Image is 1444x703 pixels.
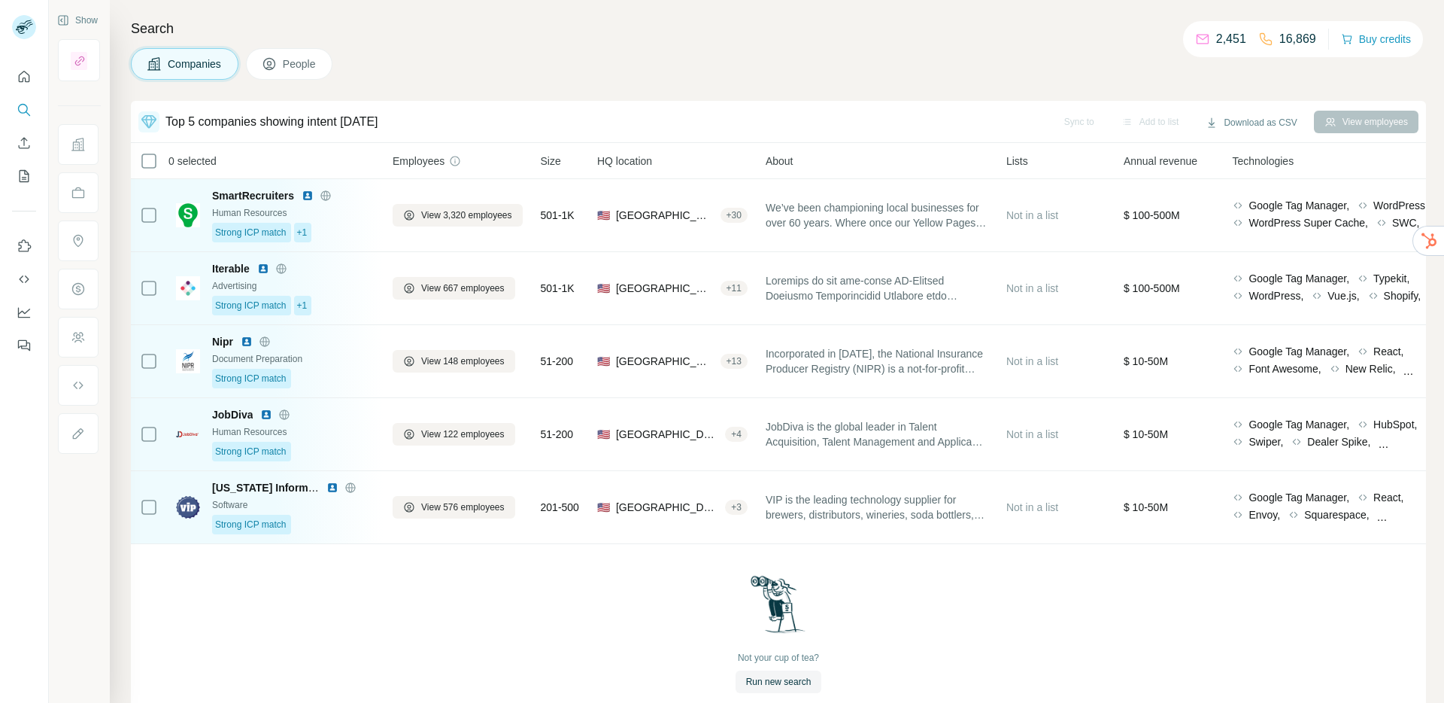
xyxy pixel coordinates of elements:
[12,266,36,293] button: Use Surfe API
[597,354,610,369] span: 🇺🇸
[766,419,988,449] span: JobDiva is the global leader in Talent Acquisition, Talent Management and Applicant Tracking tech...
[1341,29,1411,50] button: Buy credits
[297,226,308,239] span: +1
[746,675,811,689] span: Run new search
[421,355,505,368] span: View 148 employees
[541,154,561,169] span: Size
[176,203,200,227] img: Logo of SmartRecruiters
[1248,271,1349,286] span: Google Tag Manager,
[616,427,719,442] span: [GEOGRAPHIC_DATA], [GEOGRAPHIC_DATA]
[215,372,287,385] span: Strong ICP match
[1327,288,1359,303] span: Vue.js,
[168,56,223,72] span: Companies
[12,163,36,190] button: My lists
[421,208,512,222] span: View 3,320 employees
[165,113,378,131] div: Top 5 companies showing intent [DATE]
[616,354,714,369] span: [GEOGRAPHIC_DATA]
[738,651,819,665] div: Not your cup of tea?
[1006,428,1058,440] span: Not in a list
[597,154,652,169] span: HQ location
[212,425,375,439] div: Human Resources
[12,96,36,123] button: Search
[597,208,610,223] span: 🇺🇸
[1248,490,1349,505] span: Google Tag Manager,
[1248,288,1303,303] span: WordPress,
[12,299,36,326] button: Dashboard
[12,233,36,260] button: Use Surfe on LinkedIn
[1373,490,1403,505] span: React,
[1384,288,1421,303] span: Shopify,
[12,129,36,157] button: Enrich CSV
[1124,428,1168,440] span: $ 10-50M
[766,154,793,169] span: About
[1248,361,1321,376] span: Font Awesome,
[12,332,36,359] button: Feedback
[1373,417,1417,432] span: HubSpot,
[1124,282,1180,294] span: $ 100-500M
[766,200,988,230] span: We’ve been championing local businesses for over 60 years. Where once our Yellow Pages helped tho...
[720,282,748,295] div: + 11
[541,427,574,442] span: 51-200
[1248,417,1349,432] span: Google Tag Manager,
[616,500,719,515] span: [GEOGRAPHIC_DATA], [US_STATE]
[1373,271,1409,286] span: Typekit,
[176,276,200,300] img: Logo of Iterable
[720,355,748,368] div: + 13
[541,354,574,369] span: 51-200
[215,299,287,312] span: Strong ICP match
[1279,30,1316,48] p: 16,869
[1195,111,1307,134] button: Download as CSV
[725,428,748,441] div: + 4
[212,206,375,220] div: Human Resources
[393,154,444,169] span: Employees
[176,349,200,373] img: Logo of Nipr
[393,204,523,227] button: View 3,320 employees
[1248,434,1283,449] span: Swiper,
[1232,154,1294,169] span: Technologies
[1373,198,1428,213] span: WordPress,
[1248,198,1349,213] span: Google Tag Manager,
[766,492,988,522] span: VIP is the leading technology supplier for brewers, distributors, wineries, soda bottlers, and ot...
[616,208,714,223] span: [GEOGRAPHIC_DATA], [US_STATE]
[241,336,253,348] img: LinkedIn logo
[212,498,375,512] div: Software
[393,350,515,373] button: View 148 employees
[393,277,515,300] button: View 667 employees
[766,273,988,303] span: Loremips do sit ame-conse AD-Elitsed Doeiusmo Temporincidid Utlabore etdo magnaal enimad mini Ven...
[297,299,308,312] span: +1
[1006,282,1058,294] span: Not in a list
[131,18,1426,39] h4: Search
[1216,30,1246,48] p: 2,451
[421,501,505,514] span: View 576 employees
[393,423,515,446] button: View 122 employees
[1248,507,1280,522] span: Envoy,
[1006,154,1028,169] span: Lists
[597,500,610,515] span: 🇺🇸
[215,445,287,458] span: Strong ICP match
[212,188,294,203] span: SmartRecruiters
[212,334,233,349] span: Nipr
[257,263,269,275] img: LinkedIn logo
[766,346,988,376] span: Incorporated in [DATE], the National Insurance Producer Registry (NIPR) is a not‐for‐profit techn...
[725,501,748,514] div: + 3
[1006,355,1058,367] span: Not in a list
[1006,501,1058,513] span: Not in a list
[1124,501,1168,513] span: $ 10-50M
[720,208,748,222] div: + 30
[393,496,515,519] button: View 576 employees
[1392,215,1420,230] span: SWC,
[326,482,338,494] img: LinkedIn logo
[283,56,317,72] span: People
[541,208,575,223] span: 501-1K
[1304,507,1369,522] span: Squarespace,
[47,9,108,32] button: Show
[421,282,505,295] span: View 667 employees
[12,63,36,90] button: Quick start
[1124,154,1197,169] span: Annual revenue
[212,407,253,422] span: JobDiva
[597,427,610,442] span: 🇺🇸
[1124,355,1168,367] span: $ 10-50M
[541,281,575,296] span: 501-1K
[1394,507,1437,522] span: HubSpot,
[597,281,610,296] span: 🇺🇸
